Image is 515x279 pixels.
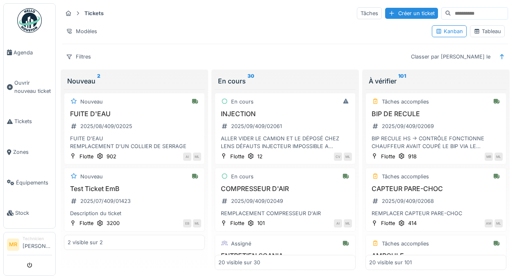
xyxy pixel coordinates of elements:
[16,179,52,187] span: Équipements
[382,173,429,180] div: Tâches accomplies
[218,209,352,217] div: REMPLACEMENT COMPRESSEUR D'AIR
[80,197,131,205] div: 2025/07/409/01423
[369,252,503,260] h3: AMPOULE
[382,197,434,205] div: 2025/09/409/02068
[357,7,382,19] div: Tâches
[382,98,429,106] div: Tâches accomplies
[231,240,251,248] div: Assigné
[79,153,93,160] div: Flotte
[231,173,254,180] div: En cours
[230,219,244,227] div: Flotte
[7,239,19,251] li: MR
[369,209,503,217] div: REMPLACER CAPTEUR PARE-CHOC
[4,167,55,198] a: Équipements
[13,148,52,156] span: Zones
[4,37,55,68] a: Agenda
[474,27,501,35] div: Tableau
[14,117,52,125] span: Tickets
[257,153,263,160] div: 12
[193,153,201,161] div: ML
[382,240,429,248] div: Tâches accomplies
[381,153,395,160] div: Flotte
[14,49,52,56] span: Agenda
[68,185,201,193] h3: Test Ticket EmB
[80,122,132,130] div: 2025/08/409/02025
[369,185,503,193] h3: CAPTEUR PARE-CHOC
[107,153,116,160] div: 902
[398,76,406,86] sup: 101
[369,135,503,150] div: BIP RECULE HS -> CONTRÔLE FONCTIONNE CHAUFFEUR AVAIT COUPÉ LE BIP VIA LE BOUTON
[344,153,352,161] div: ML
[68,110,201,118] h3: FUITE D'EAU
[231,122,282,130] div: 2025/09/409/02061
[218,76,352,86] div: En cours
[68,135,201,150] div: FUITE D'EAU REMPLACEMENT D'UN COLLIER DE SERRAGE
[81,9,107,17] strong: Tickets
[408,153,417,160] div: 918
[408,219,417,227] div: 414
[62,25,101,37] div: Modèles
[68,239,103,246] div: 2 visible sur 2
[23,236,52,253] li: [PERSON_NAME]
[67,76,202,86] div: Nouveau
[381,219,395,227] div: Flotte
[231,98,254,106] div: En cours
[257,219,265,227] div: 101
[68,209,201,217] div: Description du ticket
[17,8,42,33] img: Badge_color-CXgf-gQk.svg
[62,51,95,63] div: Filtres
[334,219,342,227] div: AI
[436,27,463,35] div: Kanban
[495,153,503,161] div: ML
[230,153,244,160] div: Flotte
[107,219,120,227] div: 3200
[385,8,438,19] div: Créer un ticket
[369,259,412,266] div: 20 visible sur 101
[369,76,503,86] div: À vérifier
[231,197,283,205] div: 2025/09/409/02049
[79,219,93,227] div: Flotte
[7,236,52,255] a: MR Technicien[PERSON_NAME]
[183,219,191,227] div: EB
[4,68,55,106] a: Ouvrir nouveau ticket
[4,198,55,229] a: Stock
[218,135,352,150] div: ALLER VIDER LE CAMION ET LE DÉPOSÉ CHEZ LENS DÉFAUTS INJECTEUR IMPOSSIBLE A EFFACER AU DIAG
[382,122,434,130] div: 2025/09/409/02069
[97,76,100,86] sup: 2
[218,259,260,266] div: 20 visible sur 30
[15,209,52,217] span: Stock
[334,153,342,161] div: CV
[495,219,503,227] div: ML
[14,79,52,94] span: Ouvrir nouveau ticket
[23,236,52,242] div: Technicien
[80,173,103,180] div: Nouveau
[80,98,103,106] div: Nouveau
[485,153,493,161] div: MR
[218,252,352,260] h3: ENTRETIEN SCANIA
[218,110,352,118] h3: INJECTION
[407,51,494,63] div: Classer par [PERSON_NAME] le
[4,106,55,137] a: Tickets
[369,110,503,118] h3: BIP DE RECULE
[218,185,352,193] h3: COMPRESSEUR D'AIR
[485,219,493,227] div: AM
[183,153,191,161] div: AI
[193,219,201,227] div: ML
[4,137,55,167] a: Zones
[344,219,352,227] div: ML
[247,76,254,86] sup: 30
